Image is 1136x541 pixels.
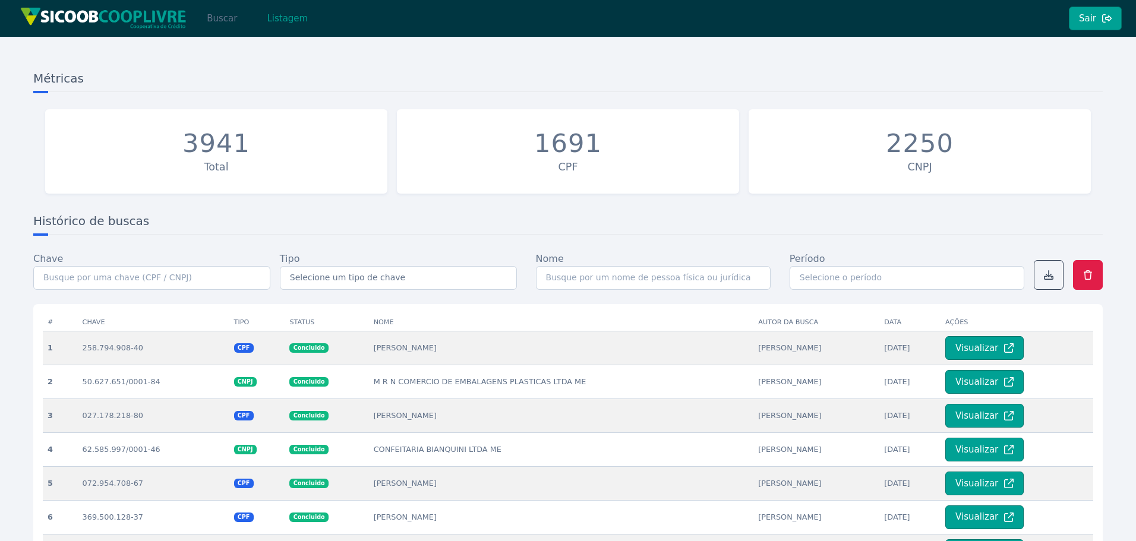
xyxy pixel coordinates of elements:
[33,213,1103,235] h3: Histórico de buscas
[536,252,564,266] label: Nome
[534,128,602,159] div: 1691
[78,500,229,534] td: 369.500.128-37
[33,252,63,266] label: Chave
[78,331,229,365] td: 258.794.908-40
[234,377,257,387] span: CNPJ
[280,252,300,266] label: Tipo
[790,252,825,266] label: Período
[78,432,229,466] td: 62.585.997/0001-46
[790,266,1024,290] input: Selecione o período
[78,314,229,331] th: Chave
[257,7,318,30] button: Listagem
[879,331,941,365] td: [DATE]
[879,432,941,466] td: [DATE]
[78,365,229,398] td: 50.627.651/0001-84
[289,343,328,353] span: Concluido
[78,466,229,500] td: 072.954.708-67
[879,314,941,331] th: Data
[234,445,257,454] span: CNPJ
[879,466,941,500] td: [DATE]
[43,314,78,331] th: #
[536,266,771,290] input: Busque por um nome de pessoa física ou jurídica
[289,445,328,454] span: Concluido
[753,432,879,466] td: [PERSON_NAME]
[369,466,754,500] td: [PERSON_NAME]
[234,411,254,420] span: CPF
[945,472,1024,495] button: Visualizar
[51,159,381,175] div: Total
[945,505,1024,529] button: Visualizar
[1069,7,1122,30] button: Sair
[753,365,879,398] td: [PERSON_NAME]
[43,432,78,466] th: 4
[753,331,879,365] td: [PERSON_NAME]
[78,398,229,432] td: 027.178.218-80
[753,314,879,331] th: Autor da busca
[43,466,78,500] th: 5
[369,500,754,534] td: [PERSON_NAME]
[289,377,328,387] span: Concluido
[879,500,941,534] td: [DATE]
[43,500,78,534] th: 6
[369,432,754,466] td: CONFEITARIA BIANQUINI LTDA ME
[182,128,250,159] div: 3941
[234,512,254,522] span: CPF
[43,331,78,365] th: 1
[289,512,328,522] span: Concluido
[197,7,247,30] button: Buscar
[945,336,1024,360] button: Visualizar
[753,500,879,534] td: [PERSON_NAME]
[879,365,941,398] td: [DATE]
[289,479,328,488] span: Concluido
[755,159,1085,175] div: CNPJ
[369,398,754,432] td: [PERSON_NAME]
[234,343,254,353] span: CPF
[879,398,941,432] td: [DATE]
[33,70,1103,92] h3: Métricas
[945,438,1024,461] button: Visualizar
[753,398,879,432] td: [PERSON_NAME]
[43,365,78,398] th: 2
[945,370,1024,394] button: Visualizar
[403,159,733,175] div: CPF
[369,331,754,365] td: [PERSON_NAME]
[234,479,254,488] span: CPF
[753,466,879,500] td: [PERSON_NAME]
[369,365,754,398] td: M R N COMERCIO DE EMBALAGENS PLASTICAS LTDA ME
[369,314,754,331] th: Nome
[285,314,368,331] th: Status
[43,398,78,432] th: 3
[941,314,1093,331] th: Ações
[289,411,328,420] span: Concluido
[20,7,187,29] img: img/sicoob_cooplivre.png
[33,266,270,290] input: Busque por uma chave (CPF / CNPJ)
[886,128,954,159] div: 2250
[229,314,285,331] th: Tipo
[945,404,1024,428] button: Visualizar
